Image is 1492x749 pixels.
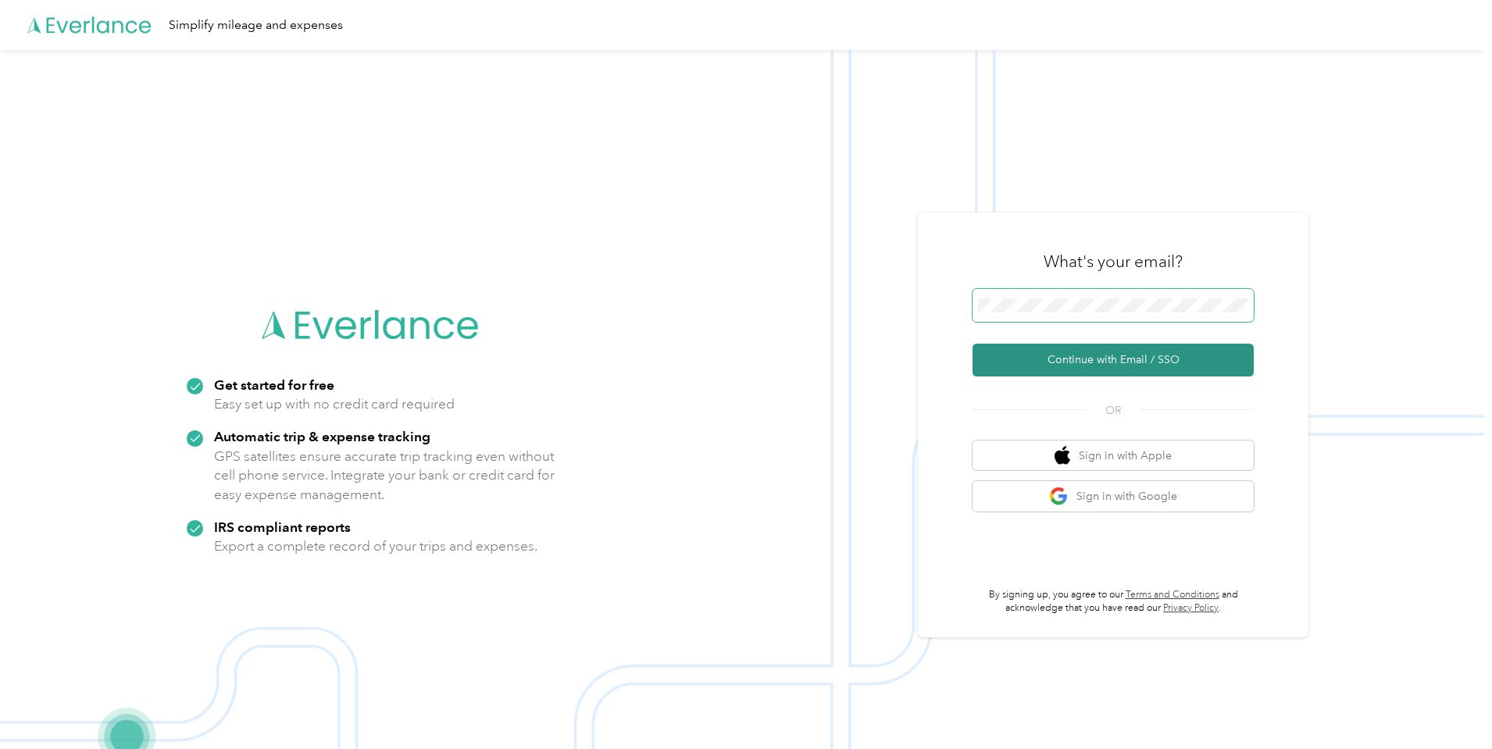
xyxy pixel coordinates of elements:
[214,394,455,414] p: Easy set up with no credit card required
[973,344,1254,376] button: Continue with Email / SSO
[214,428,430,444] strong: Automatic trip & expense tracking
[214,447,555,505] p: GPS satellites ensure accurate trip tracking even without cell phone service. Integrate your bank...
[1126,589,1219,601] a: Terms and Conditions
[1044,251,1183,273] h3: What's your email?
[973,588,1254,615] p: By signing up, you agree to our and acknowledge that you have read our .
[1086,402,1140,419] span: OR
[1055,446,1070,465] img: apple logo
[169,16,343,35] div: Simplify mileage and expenses
[973,440,1254,471] button: apple logoSign in with Apple
[1163,602,1219,614] a: Privacy Policy
[214,519,351,535] strong: IRS compliant reports
[973,481,1254,512] button: google logoSign in with Google
[214,376,334,393] strong: Get started for free
[1049,487,1069,506] img: google logo
[214,537,537,556] p: Export a complete record of your trips and expenses.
